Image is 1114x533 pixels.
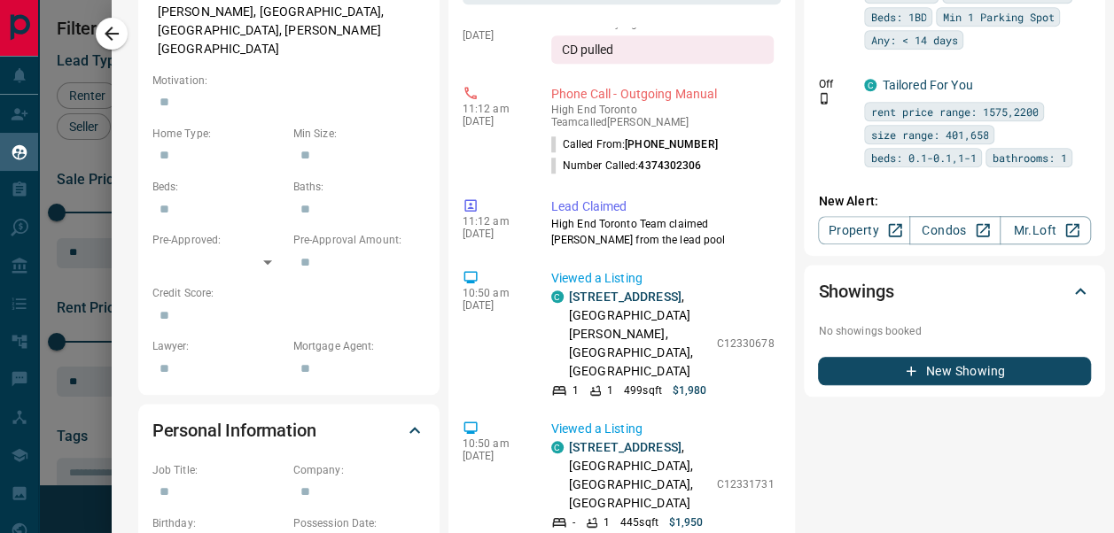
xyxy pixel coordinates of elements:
[463,437,525,450] p: 10:50 am
[152,416,316,444] h2: Personal Information
[909,216,1001,244] a: Condos
[573,514,575,530] p: -
[870,31,957,49] span: Any: < 14 days
[551,441,564,453] div: condos.ca
[716,476,774,492] p: C12331731
[992,149,1066,166] span: bathrooms: 1
[818,76,853,92] p: Off
[463,29,525,42] p: [DATE]
[293,232,425,248] p: Pre-Approval Amount:
[569,438,708,513] p: , [GEOGRAPHIC_DATA], [GEOGRAPHIC_DATA], [GEOGRAPHIC_DATA]
[152,338,284,354] p: Lawyer:
[569,440,682,454] a: [STREET_ADDRESS]
[864,79,876,91] div: condos.ca
[551,35,775,64] div: CD pulled
[818,216,909,244] a: Property
[573,382,579,398] p: 1
[463,450,525,462] p: [DATE]
[551,290,564,303] div: condos.ca
[463,299,525,312] p: [DATE]
[551,420,775,438] p: Viewed a Listing
[293,462,425,478] p: Company:
[152,73,425,89] p: Motivation:
[293,179,425,195] p: Baths:
[882,78,972,92] a: Tailored For You
[870,149,976,166] span: beds: 0.1-0.1,1-1
[551,104,775,128] p: High End Toronto Team called [PERSON_NAME]
[607,382,613,398] p: 1
[673,382,707,398] p: $1,980
[638,159,701,172] span: 4374302306
[551,269,775,288] p: Viewed a Listing
[870,8,926,26] span: Beds: 1BD
[669,514,704,530] p: $1,950
[620,514,658,530] p: 445 sqft
[463,287,525,299] p: 10:50 am
[870,126,988,143] span: size range: 401,658
[818,192,1091,211] p: New Alert:
[463,115,525,127] p: [DATE]
[152,285,425,301] p: Credit Score:
[818,92,830,104] svg: Push Notification Only
[293,338,425,354] p: Mortgage Agent:
[293,126,425,142] p: Min Size:
[818,277,893,305] h2: Showings
[942,8,1054,26] span: Min 1 Parking Spot
[716,336,774,351] p: C12330678
[818,270,1091,313] div: Showings
[551,85,775,104] p: Phone Call - Outgoing Manual
[625,138,718,151] span: [PHONE_NUMBER]
[604,514,610,530] p: 1
[152,462,284,478] p: Job Title:
[463,215,525,228] p: 11:12 am
[624,382,662,398] p: 499 sqft
[1000,216,1091,244] a: Mr.Loft
[551,136,718,152] p: Called From:
[818,357,1091,385] button: New Showing
[551,197,775,216] p: Lead Claimed
[569,290,682,304] a: [STREET_ADDRESS]
[463,228,525,240] p: [DATE]
[152,232,284,248] p: Pre-Approved:
[152,515,284,531] p: Birthday:
[152,126,284,142] p: Home Type:
[463,103,525,115] p: 11:12 am
[818,323,1091,339] p: No showings booked
[551,158,702,174] p: Number Called:
[293,515,425,531] p: Possession Date:
[870,103,1038,120] span: rent price range: 1575,2200
[569,288,708,381] p: , [GEOGRAPHIC_DATA][PERSON_NAME], [GEOGRAPHIC_DATA], [GEOGRAPHIC_DATA]
[152,409,425,452] div: Personal Information
[152,179,284,195] p: Beds:
[551,216,775,248] p: High End Toronto Team claimed [PERSON_NAME] from the lead pool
